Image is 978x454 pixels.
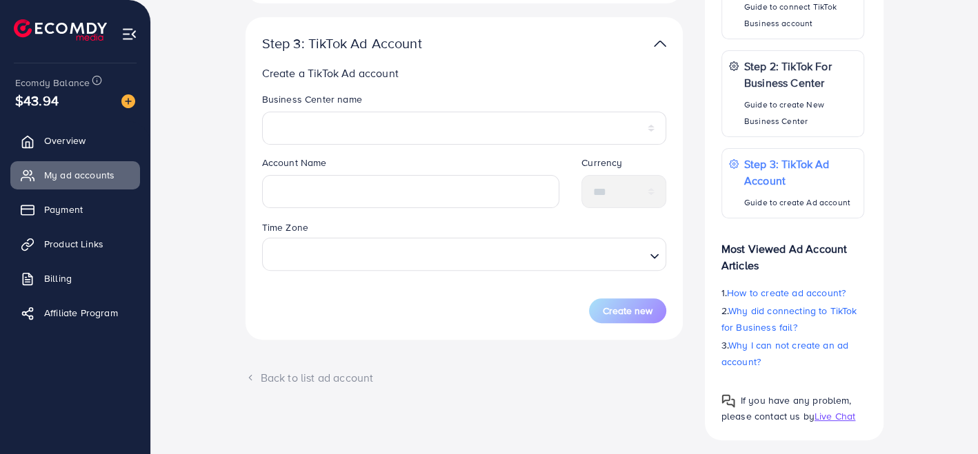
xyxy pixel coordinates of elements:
[262,238,666,271] div: Search for option
[589,298,666,323] button: Create new
[919,392,968,444] iframe: Chat
[721,337,865,370] p: 3.
[44,134,86,147] span: Overview
[44,271,72,285] span: Billing
[744,156,857,189] p: Step 3: TikTok Ad Account
[744,96,857,130] p: Guide to create New Business Center
[744,194,857,211] p: Guide to create Ad account
[10,161,140,189] a: My ad accounts
[727,286,846,300] span: How to create ad account?
[721,285,865,301] p: 1.
[268,241,644,267] input: Search for option
[246,370,683,386] div: Back to list ad account
[44,237,103,251] span: Product Links
[721,229,865,274] p: Most Viewed Ad Account Articles
[121,26,137,42] img: menu
[15,76,90,90] span: Ecomdy Balance
[262,65,666,81] p: Create a TikTok Ad account
[603,304,652,318] span: Create new
[815,409,855,423] span: Live Chat
[10,196,140,223] a: Payment
[10,265,140,292] a: Billing
[721,338,849,369] span: Why I can not create an ad account?
[721,393,852,423] span: If you have any problem, please contact us by
[44,306,118,320] span: Affiliate Program
[44,168,114,182] span: My ad accounts
[262,156,560,175] legend: Account Name
[262,220,308,234] label: Time Zone
[581,156,666,175] legend: Currency
[721,394,735,408] img: Popup guide
[262,35,524,52] p: Step 3: TikTok Ad Account
[654,34,666,54] img: TikTok partner
[10,299,140,327] a: Affiliate Program
[744,58,857,91] p: Step 2: TikTok For Business Center
[44,203,83,216] span: Payment
[262,92,666,112] legend: Business Center name
[10,127,140,154] a: Overview
[121,94,135,108] img: image
[15,90,59,110] span: $43.94
[14,19,107,41] img: logo
[721,302,865,336] p: 2.
[721,304,857,334] span: Why did connecting to TikTok for Business fail?
[10,230,140,258] a: Product Links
